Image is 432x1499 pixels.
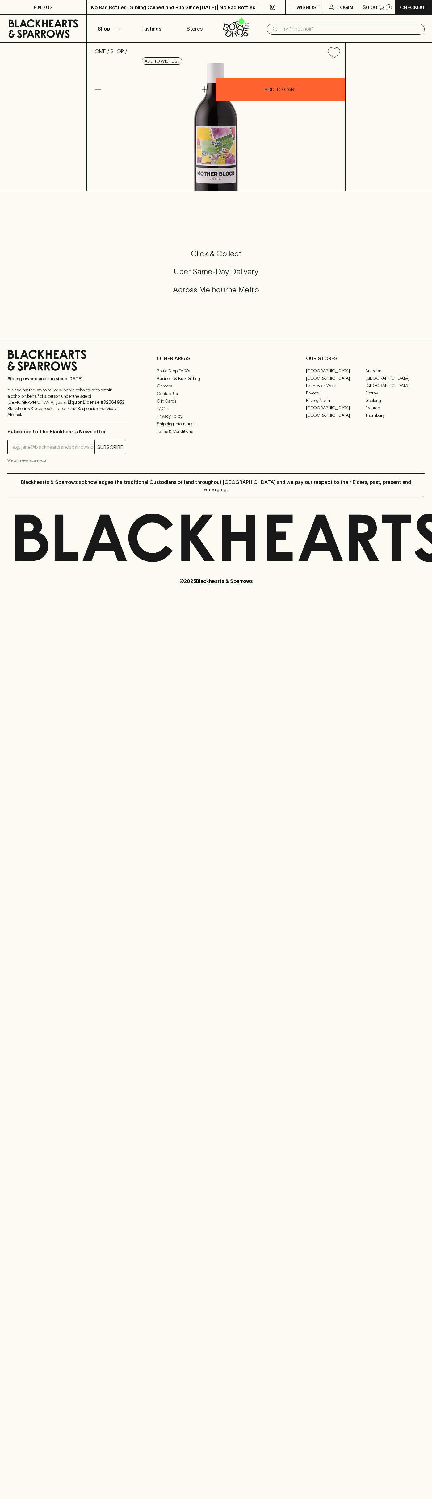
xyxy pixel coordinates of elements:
[365,374,425,382] a: [GEOGRAPHIC_DATA]
[388,6,390,9] p: 0
[363,4,377,11] p: $0.00
[264,86,297,93] p: ADD TO CART
[306,397,365,404] a: Fitzroy North
[306,382,365,389] a: Brunswick West
[365,397,425,404] a: Geelong
[68,400,124,405] strong: Liquor License #32064953
[365,404,425,411] a: Prahran
[157,375,275,382] a: Business & Bulk Gifting
[97,444,123,451] p: SUBSCRIBE
[142,57,182,65] button: Add to wishlist
[306,404,365,411] a: [GEOGRAPHIC_DATA]
[306,367,365,374] a: [GEOGRAPHIC_DATA]
[157,382,275,390] a: Careers
[87,63,345,191] img: 29281.png
[157,390,275,397] a: Contact Us
[95,440,126,454] button: SUBSCRIBE
[157,405,275,412] a: FAQ's
[282,24,420,34] input: Try "Pinot noir"
[7,266,425,277] h5: Uber Same-Day Delivery
[7,376,126,382] p: Sibling owned and run since [DATE]
[34,4,53,11] p: FIND US
[157,355,275,362] p: OTHER AREAS
[7,285,425,295] h5: Across Melbourne Metro
[365,389,425,397] a: Fitzroy
[365,367,425,374] a: Braddon
[7,428,126,435] p: Subscribe to The Blackhearts Newsletter
[296,4,320,11] p: Wishlist
[365,411,425,419] a: Thornbury
[187,25,203,32] p: Stores
[157,420,275,427] a: Shipping Information
[87,15,130,42] button: Shop
[12,478,420,493] p: Blackhearts & Sparrows acknowledges the traditional Custodians of land throughout [GEOGRAPHIC_DAT...
[141,25,161,32] p: Tastings
[111,48,124,54] a: SHOP
[306,411,365,419] a: [GEOGRAPHIC_DATA]
[216,78,345,101] button: ADD TO CART
[157,367,275,375] a: Bottle Drop FAQ's
[306,374,365,382] a: [GEOGRAPHIC_DATA]
[12,442,94,452] input: e.g. jane@blackheartsandsparrows.com.au
[400,4,428,11] p: Checkout
[157,428,275,435] a: Terms & Conditions
[338,4,353,11] p: Login
[130,15,173,42] a: Tastings
[365,382,425,389] a: [GEOGRAPHIC_DATA]
[7,249,425,259] h5: Click & Collect
[173,15,216,42] a: Stores
[157,413,275,420] a: Privacy Policy
[92,48,106,54] a: HOME
[7,457,126,464] p: We will never spam you
[306,355,425,362] p: OUR STORES
[325,45,342,61] button: Add to wishlist
[306,389,365,397] a: Elwood
[7,224,425,327] div: Call to action block
[7,387,126,418] p: It is against the law to sell or supply alcohol to, or to obtain alcohol on behalf of a person un...
[98,25,110,32] p: Shop
[157,398,275,405] a: Gift Cards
